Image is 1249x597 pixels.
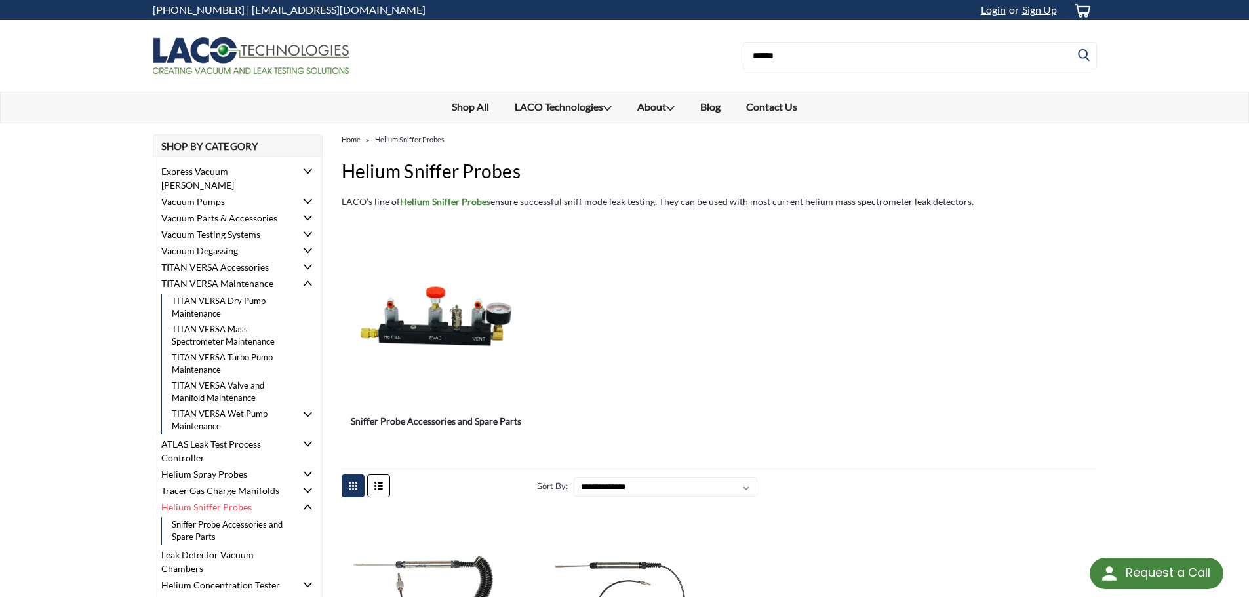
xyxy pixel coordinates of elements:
a: Vacuum Degassing [153,242,297,259]
a: Helium Sniffer Probes [153,499,297,515]
strong: Helium Sniffer Probes [400,196,490,207]
a: Tracer Gas Charge Manifolds [153,482,297,499]
a: Leak Detector Vacuum Chambers [153,547,297,577]
div: Request a Call [1126,558,1210,588]
a: Vacuum Testing Systems [153,226,297,242]
a: Helium Concentration Tester [153,577,297,593]
div: Request a Call [1090,558,1223,589]
a: Toggle Grid View [342,474,365,497]
span: Sniffer Probe Accessories and Spare Parts [342,414,530,428]
span: or [1006,3,1019,16]
p: LACO’s line of ensure successful sniff mode leak testing. They can be used with most current heli... [342,195,1097,208]
a: TITAN VERSA Mass Spectrometer Maintenance [161,322,305,350]
a: LACO Technologies [502,92,625,123]
a: TITAN VERSA Turbo Pump Maintenance [161,350,305,378]
img: round button [1099,563,1120,584]
a: Sniffer Probe Accessories and Spare Parts [342,222,530,411]
a: Helium Spray Probes [153,466,297,482]
a: TITAN VERSA Valve and Manifold Maintenance [161,378,305,406]
a: Sniffer Probe Accessories and Spare Parts [342,414,530,442]
a: About [625,92,688,123]
a: cart-preview-dropdown [1063,1,1097,20]
a: TITAN VERSA Accessories [153,259,297,275]
a: Helium Sniffer Probes [375,135,445,144]
img: LACO Technologies [153,37,349,74]
a: Express Vacuum [PERSON_NAME] [153,163,297,193]
a: Blog [688,92,734,121]
a: Contact Us [734,92,810,121]
a: Vacuum Parts & Accessories [153,210,297,226]
a: Toggle List View [367,474,390,497]
a: TITAN VERSA Maintenance [153,275,297,292]
a: Vacuum Pumps [153,193,297,210]
a: Home [342,135,361,144]
h1: Helium Sniffer Probes [342,157,1097,185]
a: ATLAS Leak Test Process Controller [153,436,297,466]
a: Sniffer Probe Accessories and Spare Parts [161,517,305,545]
label: Sort By: [530,476,568,496]
a: TITAN VERSA Dry Pump Maintenance [161,294,305,322]
a: TITAN VERSA Wet Pump Maintenance [161,406,305,434]
a: Shop All [439,92,502,121]
h2: Shop By Category [153,134,323,157]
